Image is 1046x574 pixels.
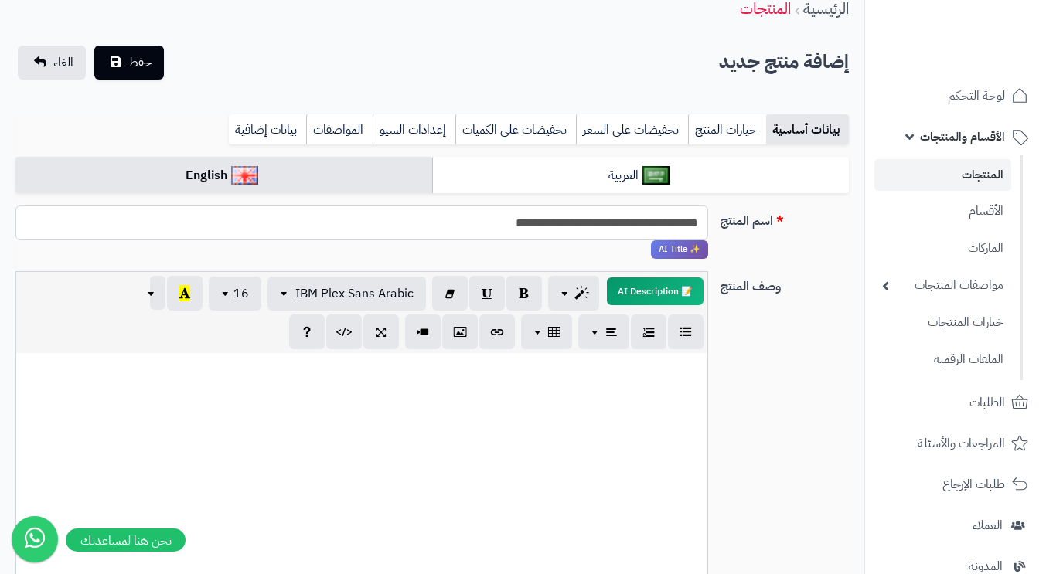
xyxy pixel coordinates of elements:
a: المواصفات [306,114,373,145]
a: English [15,157,432,195]
label: اسم المنتج [714,205,855,230]
span: طلبات الإرجاع [942,474,1005,495]
a: إعدادات السيو [373,114,455,145]
span: IBM Plex Sans Arabic [295,284,414,303]
span: العملاء [973,515,1003,536]
button: IBM Plex Sans Arabic [267,277,426,311]
a: الملفات الرقمية [874,343,1011,376]
a: الماركات [874,232,1011,265]
span: انقر لاستخدام رفيقك الذكي [651,240,708,259]
span: لوحة التحكم [948,85,1005,107]
a: الطلبات [874,384,1037,421]
a: مواصفات المنتجات [874,269,1011,302]
a: تخفيضات على الكميات [455,114,576,145]
button: 16 [209,277,261,311]
a: العربية [432,157,849,195]
span: حفظ [128,53,152,72]
a: لوحة التحكم [874,77,1037,114]
a: بيانات أساسية [766,114,849,145]
img: العربية [642,166,670,185]
a: العملاء [874,507,1037,544]
span: المراجعات والأسئلة [918,433,1005,454]
a: تخفيضات على السعر [576,114,688,145]
label: وصف المنتج [714,271,855,296]
button: 📝 AI Description [607,277,704,305]
a: المنتجات [874,159,1011,191]
a: بيانات إضافية [229,114,306,145]
span: 16 [233,284,249,303]
h2: إضافة منتج جديد [719,46,849,78]
span: الأقسام والمنتجات [920,126,1005,148]
button: حفظ [94,46,164,80]
a: الغاء [18,46,86,80]
a: خيارات المنتج [688,114,766,145]
a: طلبات الإرجاع [874,466,1037,503]
span: الطلبات [969,392,1005,413]
a: الأقسام [874,195,1011,228]
img: English [231,166,258,185]
span: الغاء [53,53,73,72]
img: logo-2.png [941,43,1031,76]
a: خيارات المنتجات [874,306,1011,339]
a: المراجعات والأسئلة [874,425,1037,462]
